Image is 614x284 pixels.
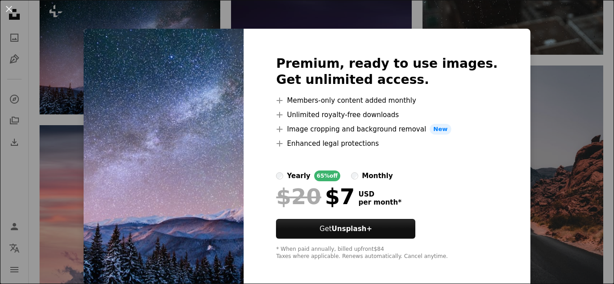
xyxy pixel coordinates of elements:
[430,124,451,135] span: New
[276,185,355,208] div: $7
[287,170,310,181] div: yearly
[276,219,415,239] button: GetUnsplash+
[332,225,372,233] strong: Unsplash+
[358,198,401,206] span: per month *
[276,246,498,260] div: * When paid annually, billed upfront $84 Taxes where applicable. Renews automatically. Cancel any...
[276,95,498,106] li: Members-only content added monthly
[314,170,341,181] div: 65% off
[358,190,401,198] span: USD
[276,138,498,149] li: Enhanced legal protections
[276,185,321,208] span: $20
[276,124,498,135] li: Image cropping and background removal
[276,172,283,179] input: yearly65%off
[362,170,393,181] div: monthly
[351,172,358,179] input: monthly
[276,56,498,88] h2: Premium, ready to use images. Get unlimited access.
[276,109,498,120] li: Unlimited royalty-free downloads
